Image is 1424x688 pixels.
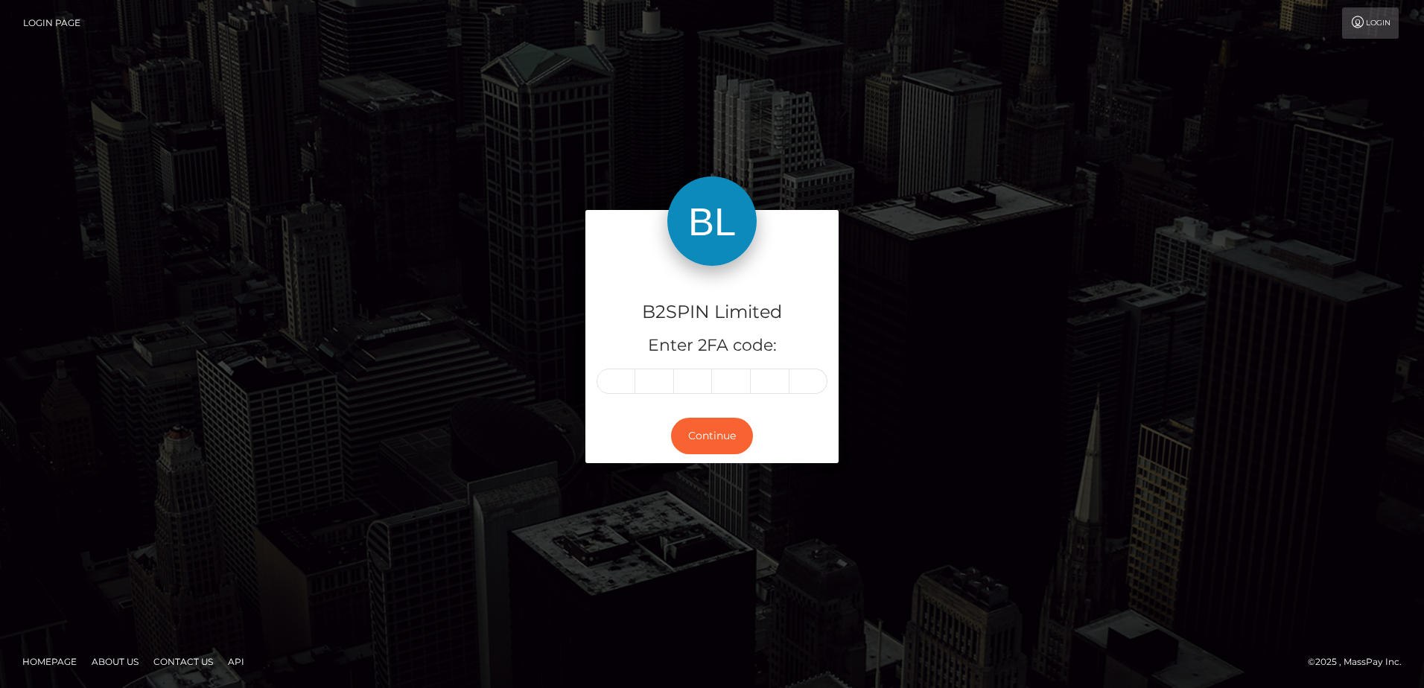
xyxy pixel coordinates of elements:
[1342,7,1399,39] a: Login
[1308,654,1413,670] div: © 2025 , MassPay Inc.
[597,299,827,325] h4: B2SPIN Limited
[147,650,219,673] a: Contact Us
[671,418,753,454] button: Continue
[597,334,827,357] h5: Enter 2FA code:
[222,650,250,673] a: API
[667,176,757,266] img: B2SPIN Limited
[23,7,80,39] a: Login Page
[86,650,144,673] a: About Us
[16,650,83,673] a: Homepage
